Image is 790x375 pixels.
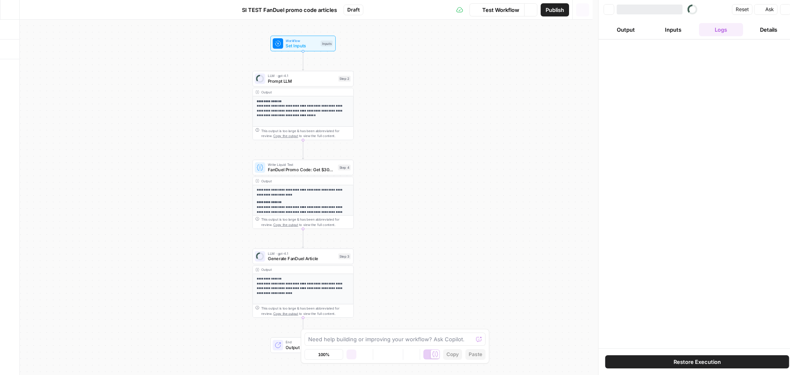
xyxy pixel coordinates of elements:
[261,305,351,316] div: This output is too large & has been abbreviated for review. to view the full content.
[286,340,330,345] span: End
[465,349,486,360] button: Paste
[302,229,304,248] g: Edge from step_4 to step_3
[253,160,354,229] div: Write Liquid TextFanDuel Promo Code: Get $300 Bonus for {{ event_title }}Step 4Output**** **** **...
[605,355,789,368] button: Restore Execution
[469,351,482,358] span: Paste
[261,178,336,184] div: Output
[286,38,318,43] span: Workflow
[482,6,519,14] span: Test Workflow
[273,134,298,138] span: Copy the output
[546,6,564,14] span: Publish
[541,3,569,16] button: Publish
[765,6,774,13] span: Ask
[253,36,354,51] div: WorkflowSet InputsInputs
[321,40,332,46] div: Inputs
[302,51,304,70] g: Edge from start to step_2
[268,167,335,173] span: FanDuel Promo Code: Get $300 Bonus for {{ event_title }}
[469,3,524,16] button: Test Workflow
[273,312,298,316] span: Copy the output
[338,76,351,82] div: Step 2
[302,318,304,337] g: Edge from step_3 to end
[446,351,459,358] span: Copy
[736,6,749,13] span: Reset
[268,73,336,79] span: LLM · gpt-4.1
[242,6,337,14] span: SI TEST FanDuel promo code articles
[286,42,318,49] span: Set Inputs
[338,165,351,170] div: Step 4
[261,128,351,138] div: This output is too large & has been abbreviated for review. to view the full content.
[268,255,336,262] span: Generate FanDuel Article
[268,162,335,167] span: Write Liquid Text
[230,3,342,16] button: SI TEST FanDuel promo code articles
[732,4,753,15] button: Reset
[268,251,336,256] span: LLM · gpt-4.1
[253,337,354,353] div: EndOutput
[347,6,360,14] span: Draft
[674,358,721,366] span: Restore Execution
[651,23,696,36] button: Inputs
[302,140,304,159] g: Edge from step_2 to step_4
[754,4,778,15] button: Ask
[318,351,330,358] span: 100%
[268,78,336,84] span: Prompt LLM
[261,89,336,95] div: Output
[338,254,351,259] div: Step 3
[604,23,648,36] button: Output
[273,223,298,227] span: Copy the output
[261,217,351,227] div: This output is too large & has been abbreviated for review. to view the full content.
[443,349,462,360] button: Copy
[699,23,743,36] button: Logs
[286,344,330,351] span: Output
[261,267,336,273] div: Output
